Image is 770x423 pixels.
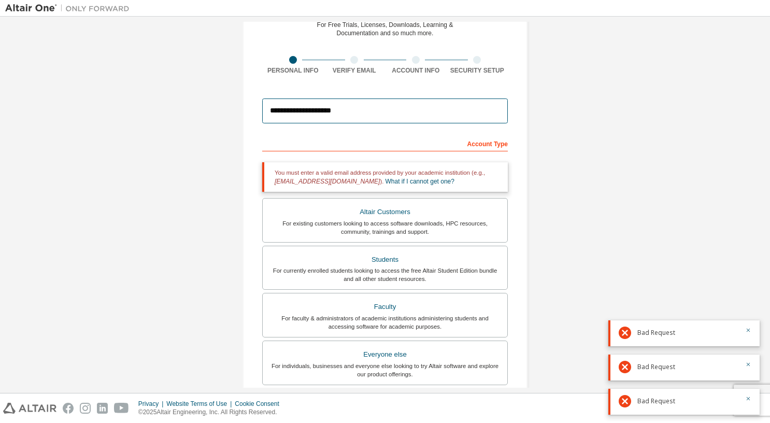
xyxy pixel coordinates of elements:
[269,347,501,362] div: Everyone else
[269,362,501,378] div: For individuals, businesses and everyone else looking to try Altair software and explore our prod...
[447,66,508,75] div: Security Setup
[637,397,675,405] span: Bad Request
[386,178,454,185] a: What if I cannot get one?
[97,403,108,414] img: linkedin.svg
[269,300,501,314] div: Faculty
[637,329,675,337] span: Bad Request
[63,403,74,414] img: facebook.svg
[262,135,508,151] div: Account Type
[114,403,129,414] img: youtube.svg
[637,363,675,371] span: Bad Request
[5,3,135,13] img: Altair One
[275,178,380,185] span: [EMAIL_ADDRESS][DOMAIN_NAME]
[80,403,91,414] img: instagram.svg
[166,400,235,408] div: Website Terms of Use
[385,66,447,75] div: Account Info
[269,205,501,219] div: Altair Customers
[262,162,508,192] div: You must enter a valid email address provided by your academic institution (e.g., ).
[269,314,501,331] div: For faculty & administrators of academic institutions administering students and accessing softwa...
[269,219,501,236] div: For existing customers looking to access software downloads, HPC resources, community, trainings ...
[269,252,501,267] div: Students
[138,400,166,408] div: Privacy
[235,400,285,408] div: Cookie Consent
[269,266,501,283] div: For currently enrolled students looking to access the free Altair Student Edition bundle and all ...
[138,408,286,417] p: © 2025 Altair Engineering, Inc. All Rights Reserved.
[324,66,386,75] div: Verify Email
[262,66,324,75] div: Personal Info
[3,403,56,414] img: altair_logo.svg
[317,21,453,37] div: For Free Trials, Licenses, Downloads, Learning & Documentation and so much more.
